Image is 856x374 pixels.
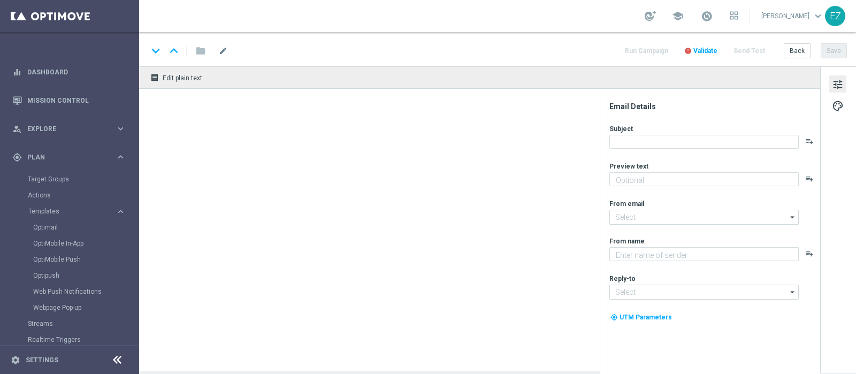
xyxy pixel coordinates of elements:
[684,47,692,55] i: error
[27,86,126,115] a: Mission Control
[12,152,116,162] div: Plan
[609,162,648,171] label: Preview text
[33,219,138,235] div: Optimail
[784,43,811,58] button: Back
[821,43,847,58] button: Save
[609,285,799,300] input: Select
[33,300,138,316] div: Webpage Pop-up
[33,255,111,264] a: OptiMobile Push
[805,249,814,258] button: playlist_add
[12,124,22,134] i: person_search
[28,332,138,348] div: Realtime Triggers
[28,207,126,216] button: Templates keyboard_arrow_right
[788,285,798,299] i: arrow_drop_down
[805,174,814,183] button: playlist_add
[28,208,116,215] div: Templates
[12,67,22,77] i: equalizer
[33,303,111,312] a: Webpage Pop-up
[28,175,111,184] a: Target Groups
[150,73,159,82] i: receipt
[609,102,819,111] div: Email Details
[166,43,182,59] i: keyboard_arrow_up
[12,68,126,77] button: equalizer Dashboard
[28,316,138,332] div: Streams
[609,274,636,283] label: Reply-to
[33,223,111,232] a: Optimail
[148,71,207,85] button: receipt Edit plain text
[788,210,798,224] i: arrow_drop_down
[672,10,684,22] span: school
[620,314,672,321] span: UTM Parameters
[33,284,138,300] div: Web Push Notifications
[116,152,126,162] i: keyboard_arrow_right
[148,43,164,59] i: keyboard_arrow_down
[33,268,138,284] div: Optipush
[28,203,138,316] div: Templates
[33,251,138,268] div: OptiMobile Push
[812,10,824,22] span: keyboard_arrow_down
[12,125,126,133] button: person_search Explore keyboard_arrow_right
[609,237,645,246] label: From name
[805,137,814,146] button: playlist_add
[28,208,105,215] span: Templates
[829,97,846,114] button: palette
[683,44,719,58] button: error Validate
[218,46,228,56] span: mode_edit
[12,96,126,105] button: Mission Control
[609,210,799,225] input: Select
[163,74,202,82] span: Edit plain text
[825,6,845,26] div: EZ
[12,153,126,162] button: gps_fixed Plan keyboard_arrow_right
[33,239,111,248] a: OptiMobile In-App
[609,200,644,208] label: From email
[12,152,22,162] i: gps_fixed
[609,311,673,323] button: my_location UTM Parameters
[28,335,111,344] a: Realtime Triggers
[116,207,126,217] i: keyboard_arrow_right
[609,125,633,133] label: Subject
[116,124,126,134] i: keyboard_arrow_right
[11,355,20,365] i: settings
[832,78,844,91] span: tune
[610,314,618,321] i: my_location
[28,191,111,200] a: Actions
[33,271,111,280] a: Optipush
[27,126,116,132] span: Explore
[28,171,138,187] div: Target Groups
[693,47,717,55] span: Validate
[832,99,844,113] span: palette
[28,187,138,203] div: Actions
[27,154,116,161] span: Plan
[28,319,111,328] a: Streams
[12,124,116,134] div: Explore
[760,8,825,24] a: [PERSON_NAME]keyboard_arrow_down
[12,86,126,115] div: Mission Control
[27,58,126,86] a: Dashboard
[33,287,111,296] a: Web Push Notifications
[26,357,58,363] a: Settings
[829,75,846,93] button: tune
[33,235,138,251] div: OptiMobile In-App
[12,58,126,86] div: Dashboard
